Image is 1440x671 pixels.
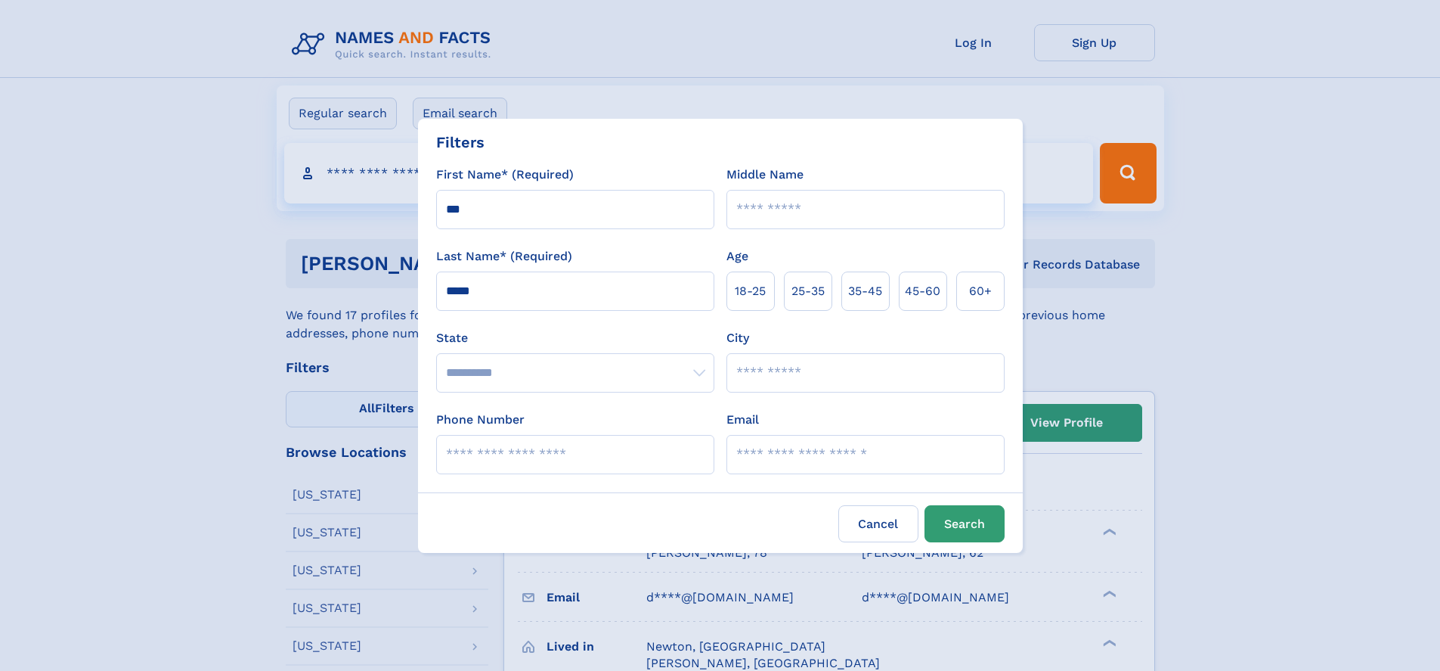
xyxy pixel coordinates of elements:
[924,505,1005,542] button: Search
[436,247,572,266] label: Last Name* (Required)
[726,329,749,347] label: City
[436,166,574,184] label: First Name* (Required)
[791,282,825,300] span: 25‑35
[905,282,940,300] span: 45‑60
[436,131,485,154] div: Filters
[735,282,766,300] span: 18‑25
[726,166,804,184] label: Middle Name
[436,329,714,347] label: State
[848,282,882,300] span: 35‑45
[969,282,992,300] span: 60+
[838,505,918,542] label: Cancel
[726,411,759,429] label: Email
[726,247,748,266] label: Age
[436,411,525,429] label: Phone Number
